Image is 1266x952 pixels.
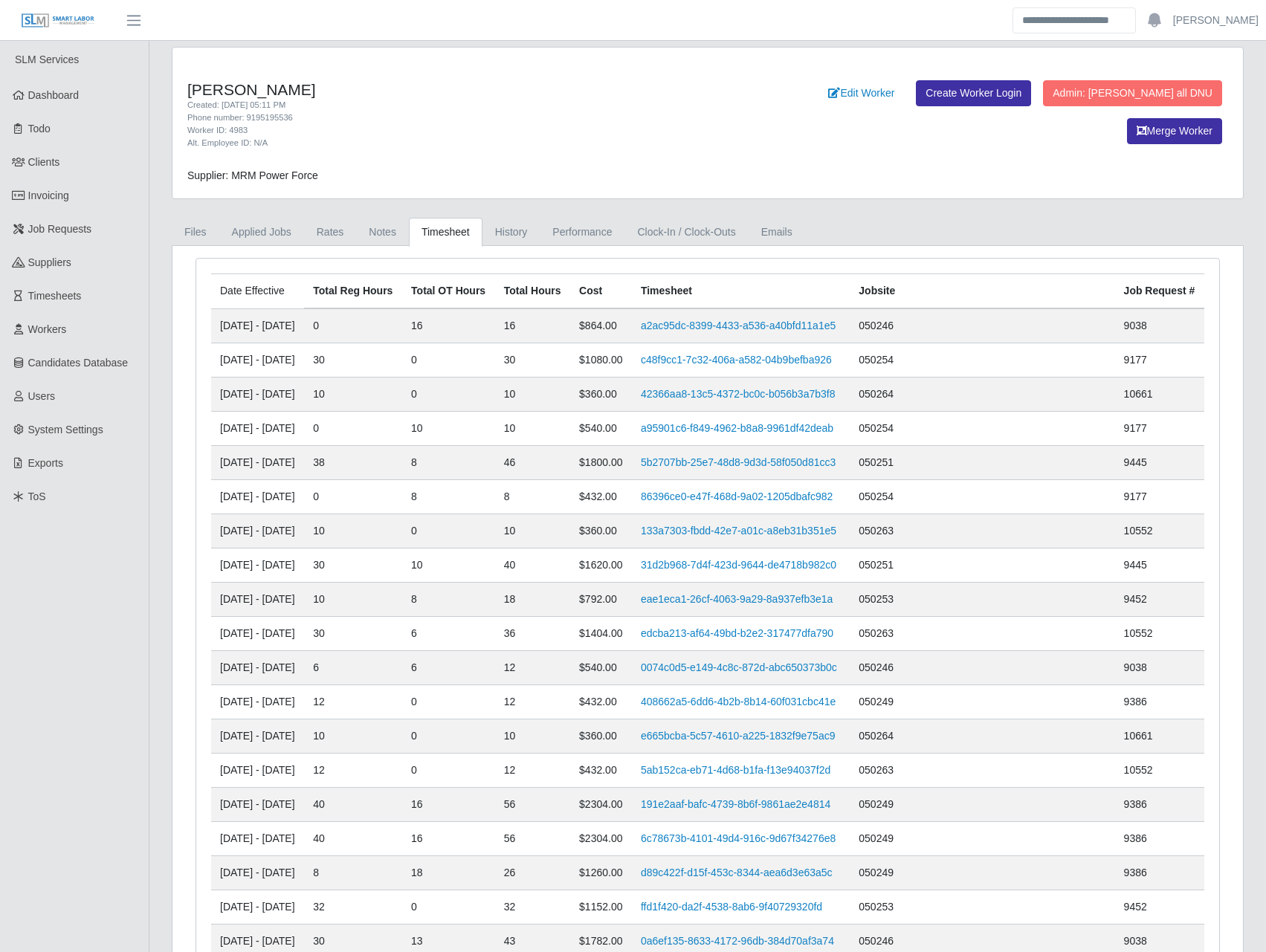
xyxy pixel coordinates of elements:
td: 56 [495,822,570,856]
span: 050263 [859,627,894,639]
td: [DATE] - [DATE] [211,583,304,617]
td: 12 [495,754,570,788]
td: 18 [402,856,495,890]
a: 408662a5-6dd6-4b2b-8b14-60f031cbc41e [641,696,836,707]
td: [DATE] - [DATE] [211,822,304,856]
span: 9452 [1124,901,1147,913]
span: 10661 [1124,730,1153,742]
td: 16 [402,308,495,343]
td: 12 [495,685,570,719]
a: 133a7303-fbdd-42e7-a01c-a8eb31b351e5 [641,525,836,537]
a: e665bcba-5c57-4610-a225-1832f9e75ac9 [641,730,836,742]
a: Timesheet [409,218,482,247]
td: 0 [402,719,495,754]
td: 0 [402,754,495,788]
span: 050251 [859,456,894,468]
td: $1404.00 [570,617,632,651]
a: Notes [356,218,409,247]
span: 050254 [859,422,894,434]
td: 10 [495,412,570,446]
a: 0074c0d5-e149-4c8c-872d-abc650373b0c [641,661,837,673]
a: Performance [540,218,624,247]
span: 050249 [859,867,894,878]
td: $1620.00 [570,548,632,583]
span: 050263 [859,525,894,537]
td: [DATE] - [DATE] [211,856,304,890]
td: $1080.00 [570,343,632,378]
a: 86396ce0-e47f-468d-9a02-1205dbafc982 [641,490,833,502]
td: 0 [402,890,495,925]
a: 0a6ef135-8633-4172-96db-384d70af3a74 [641,935,834,947]
span: 050253 [859,901,894,913]
td: 16 [402,788,495,822]
td: $540.00 [570,412,632,446]
span: 050253 [859,593,894,605]
span: 050263 [859,764,894,776]
a: Applied Jobs [219,218,304,247]
span: Candidates Database [28,357,129,369]
td: 0 [402,685,495,719]
a: 5b2707bb-25e7-48d8-9d3d-58f050d81cc3 [641,456,836,468]
td: $360.00 [570,514,632,548]
td: [DATE] - [DATE] [211,617,304,651]
td: 30 [304,617,402,651]
span: 9177 [1124,422,1147,434]
th: Total Reg Hours [304,274,402,309]
td: $864.00 [570,308,632,343]
td: 6 [402,651,495,685]
a: Create Worker Login [916,80,1031,106]
span: Dashboard [28,89,80,101]
a: c48f9cc1-7c32-406a-a582-04b9befba926 [641,354,832,366]
td: $1152.00 [570,890,632,925]
td: 0 [402,378,495,412]
span: ToS [28,490,46,502]
td: 46 [495,446,570,480]
span: Supplier: MRM Power Force [187,169,318,181]
td: [DATE] - [DATE] [211,308,304,343]
span: 10552 [1124,627,1153,639]
a: edcba213-af64-49bd-b2e2-317477dfa790 [641,627,833,639]
th: Timesheet [632,274,850,309]
td: 40 [304,788,402,822]
a: ffd1f420-da2f-4538-8ab6-9f40729320fd [641,901,822,913]
td: 10 [304,378,402,412]
td: 8 [402,480,495,514]
td: 0 [402,514,495,548]
td: [DATE] - [DATE] [211,548,304,583]
span: Job Requests [28,223,92,235]
td: [DATE] - [DATE] [211,378,304,412]
td: 8 [402,446,495,480]
span: 10552 [1124,525,1153,537]
span: 9452 [1124,593,1147,605]
span: 9177 [1124,490,1147,502]
a: a95901c6-f849-4962-b8a8-9961df42deab [641,422,833,434]
td: 56 [495,788,570,822]
div: Alt. Employee ID: N/A [187,137,785,149]
td: $360.00 [570,719,632,754]
a: 6c78673b-4101-49d4-916c-9d67f34276e8 [641,832,836,844]
td: 8 [304,856,402,890]
span: Users [28,390,56,402]
td: 16 [402,822,495,856]
td: 10 [402,412,495,446]
span: 9386 [1124,798,1147,810]
td: $432.00 [570,480,632,514]
button: Admin: [PERSON_NAME] all DNU [1043,80,1222,106]
td: [DATE] - [DATE] [211,788,304,822]
td: 38 [304,446,402,480]
span: System Settings [28,424,103,435]
span: 050254 [859,490,894,502]
td: $1260.00 [570,856,632,890]
td: 10 [304,719,402,754]
td: $1800.00 [570,446,632,480]
a: Emails [749,218,805,247]
td: 0 [402,343,495,378]
a: 31d2b968-7d4f-423d-9644-de4718b982c0 [641,559,836,571]
td: 10 [304,514,402,548]
input: Search [1013,7,1136,33]
td: $432.00 [570,754,632,788]
td: $2304.00 [570,788,632,822]
span: Invoicing [28,190,69,201]
span: 050249 [859,696,894,707]
span: 050246 [859,320,894,331]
